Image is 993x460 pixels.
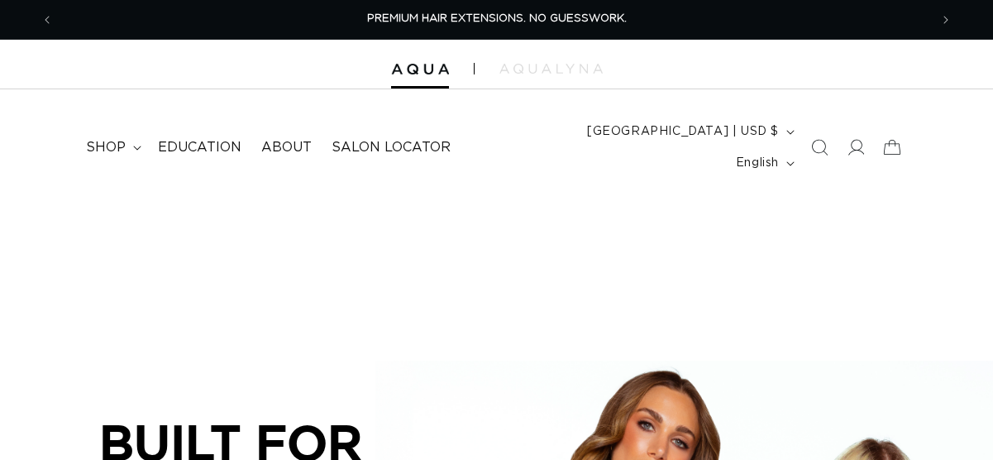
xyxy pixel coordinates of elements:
a: About [251,129,322,166]
button: Next announcement [928,4,964,36]
a: Education [148,129,251,166]
span: English [736,155,779,172]
span: About [261,139,312,156]
img: Aqua Hair Extensions [391,64,449,75]
summary: Search [801,129,838,165]
span: Education [158,139,241,156]
span: [GEOGRAPHIC_DATA] | USD $ [587,123,779,141]
span: shop [86,139,126,156]
a: Salon Locator [322,129,461,166]
summary: shop [76,129,148,166]
img: aqualyna.com [499,64,603,74]
span: PREMIUM HAIR EXTENSIONS. NO GUESSWORK. [367,13,627,24]
button: English [726,147,801,179]
button: Previous announcement [29,4,65,36]
span: Salon Locator [332,139,451,156]
button: [GEOGRAPHIC_DATA] | USD $ [577,116,801,147]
